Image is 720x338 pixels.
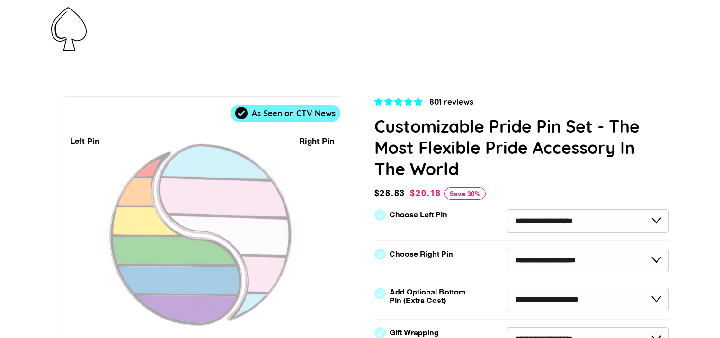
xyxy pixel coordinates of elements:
[374,97,425,107] span: 4.83 stars
[390,211,447,219] label: Choose Left Pin
[390,250,453,258] label: Choose Right Pin
[390,329,439,337] label: Gift Wrapping
[299,135,334,148] div: Right Pin
[429,97,473,107] span: 801 reviews
[374,116,669,179] h1: Customizable Pride Pin Set - The Most Flexible Pride Accessory In The World
[51,7,87,51] img: Pin-Ace
[444,187,486,200] span: Save 30%
[390,288,469,305] label: Add Optional Bottom Pin (Extra Cost)
[410,188,441,198] span: $20.18
[374,187,408,200] span: $28.83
